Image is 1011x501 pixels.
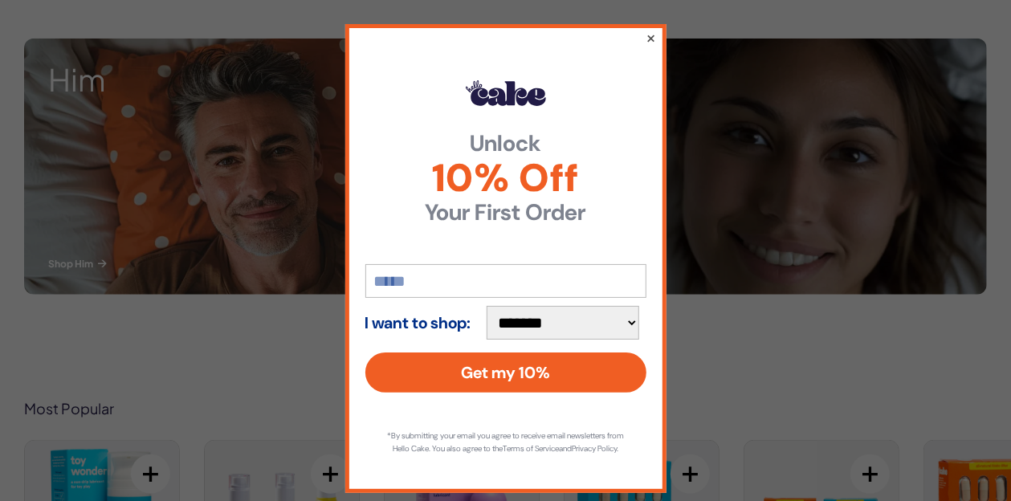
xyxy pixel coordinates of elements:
[503,443,559,454] a: Terms of Service
[365,132,646,155] strong: Unlock
[365,352,646,393] button: Get my 10%
[466,80,546,106] img: Hello Cake
[365,202,646,224] strong: Your First Order
[381,430,630,455] p: *By submitting your email you agree to receive email newsletters from Hello Cake. You also agree ...
[645,28,655,47] button: ×
[365,159,646,198] span: 10% Off
[365,314,471,332] strong: I want to shop:
[572,443,617,454] a: Privacy Policy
